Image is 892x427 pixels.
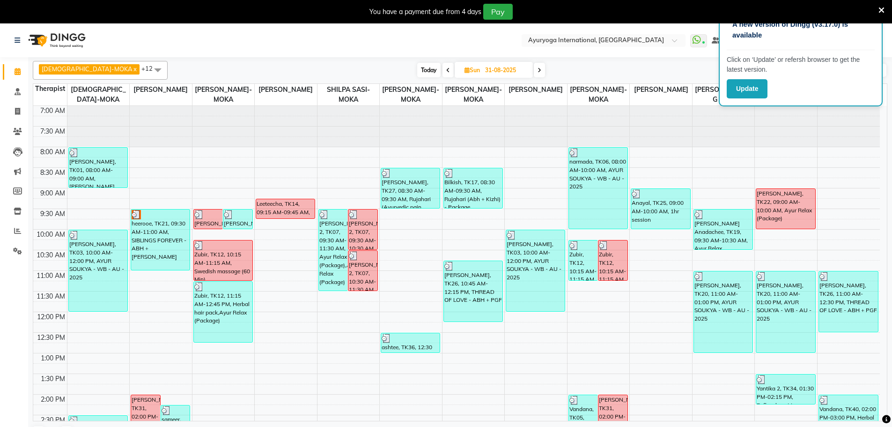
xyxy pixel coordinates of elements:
span: [PERSON_NAME]-MOKA [192,84,255,105]
div: 7:30 AM [38,127,67,136]
div: 1:30 PM [39,374,67,384]
div: You have a payment due from 4 days [369,7,481,17]
div: 9:00 AM [38,188,67,198]
div: [PERSON_NAME] 2, TK07, 09:30 AM-10:00 AM, Siroabhyangam -Head, Shoulder & Back [194,210,223,229]
span: [DEMOGRAPHIC_DATA]-MOKA [42,65,133,73]
span: [PERSON_NAME] [255,84,317,96]
div: [PERSON_NAME], TK01, 08:00 AM-09:00 AM, [PERSON_NAME] (Anti stress therapy) [69,148,127,187]
div: 1:00 PM [39,353,67,363]
div: 7:00 AM [38,106,67,116]
span: [DEMOGRAPHIC_DATA]-MOKA [67,84,130,105]
div: 10:30 AM [35,250,67,260]
span: [PERSON_NAME]-MOKA [568,84,630,105]
div: Yantika 2, TK34, 01:30 PM-02:15 PM, Reflexology Massage [756,375,815,404]
div: ashtee, TK36, 12:30 PM-01:00 PM, Siroabhyangam -Head, Shoulder & Back [381,333,440,352]
div: 8:30 AM [38,168,67,178]
div: heerooe, TK21, 09:30 AM-11:00 AM, SIBLINGS FOREVER - ABH + [PERSON_NAME] [131,210,190,270]
button: Update [727,79,767,98]
div: Zubir, TK12, 10:15 AM-11:15 AM, Ayur Relax (Package) [569,240,598,280]
button: Pay [483,4,513,20]
div: [PERSON_NAME], TK26, 11:00 AM-12:30 PM, THREAD OF LOVE - ABH + PGF [819,271,878,332]
div: 11:00 AM [35,271,67,281]
div: 2:00 PM [39,395,67,405]
div: [PERSON_NAME] 2, TK07, 10:30 AM-11:30 AM, Ayur Relax (Abhyangam + Steam) [348,251,377,291]
input: 2025-08-31 [482,63,529,77]
div: [PERSON_NAME], TK26, 10:45 AM-12:15 PM, THREAD OF LOVE - ABH + PGF [444,261,502,322]
span: +12 [141,65,160,72]
div: 12:30 PM [35,333,67,343]
span: Today [417,63,441,77]
span: [PERSON_NAME]-MOKA [380,84,442,105]
div: [PERSON_NAME] Anadachee, TK19, 09:30 AM-10:30 AM, Ayur Relax (Abhyangam + Steam) [694,210,752,249]
div: [PERSON_NAME] 2, TK07, 09:30 AM-11:30 AM, Ayur Relax (Package),Ayur Relax (Package) [319,210,348,291]
div: 10:00 AM [35,230,67,240]
span: [PERSON_NAME] [130,84,192,96]
div: [PERSON_NAME] 2, TK39, 09:30 AM-10:00 AM, Siroabhyangam -Head, Shoulder & Back [223,210,252,229]
div: Zubir, TK12, 10:15 AM-11:15 AM, Swedish massage (60 Min) [194,240,252,280]
div: Zubir, TK12, 10:15 AM-11:15 AM, Swedish massage (60 Min) [598,240,627,280]
a: x [133,65,137,73]
div: [PERSON_NAME], TK27, 08:30 AM-09:30 AM, Rujahari (Ayurvedic pain relieveing massage) [381,168,440,208]
div: Bilkish, TK17, 08:30 AM-09:30 AM, Rujahari (Abh + Kizhi) - Package [444,168,502,208]
div: Zubir, TK12, 11:15 AM-12:45 PM, Herbal hair pack,Ayur Relax (Package) [194,282,252,342]
span: SHILPA SASI-MOKA [317,84,380,105]
span: Sun [462,67,482,74]
div: [PERSON_NAME], TK22, 09:00 AM-10:00 AM, Ayur Relax (Package) [756,189,815,229]
span: [PERSON_NAME]-G BAIE [693,84,755,105]
div: Therapist [33,84,67,94]
span: [PERSON_NAME] [505,84,567,96]
div: narmada, TK06, 08:00 AM-10:00 AM, AYUR SOUKYA - WB - AU - 2025 [569,148,627,229]
p: A new version of Dingg (v3.17.0) is available [732,19,869,40]
div: Leeteecha, TK14, 09:15 AM-09:45 AM, Consultation with [PERSON_NAME] at [GEOGRAPHIC_DATA] [256,199,315,218]
p: Click on ‘Update’ or refersh browser to get the latest version. [727,55,875,75]
div: 8:00 AM [38,147,67,157]
div: [PERSON_NAME] 2, TK07, 09:30 AM-10:30 AM, Panchagavya facial [348,210,377,249]
div: 12:00 PM [35,312,67,322]
div: 9:30 AM [38,209,67,219]
span: [PERSON_NAME] [630,84,692,96]
div: [PERSON_NAME], TK20, 11:00 AM-01:00 PM, AYUR SOUKYA - WB - AU - 2025 [694,271,752,352]
div: [PERSON_NAME], TK20, 11:00 AM-01:00 PM, AYUR SOUKYA - WB - AU - 2025 [756,271,815,352]
span: [PERSON_NAME]-MOKA [442,84,505,105]
div: Anayal, TK25, 09:00 AM-10:00 AM, 1hr session [631,189,690,229]
div: 11:30 AM [35,292,67,301]
div: [PERSON_NAME], TK03, 10:00 AM-12:00 PM, AYUR SOUKYA - WB - AU - 2025 [69,230,127,311]
div: 2:30 PM [39,415,67,425]
img: logo [24,27,88,53]
div: [PERSON_NAME], TK03, 10:00 AM-12:00 PM, AYUR SOUKYA - WB - AU - 2025 [506,230,565,311]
